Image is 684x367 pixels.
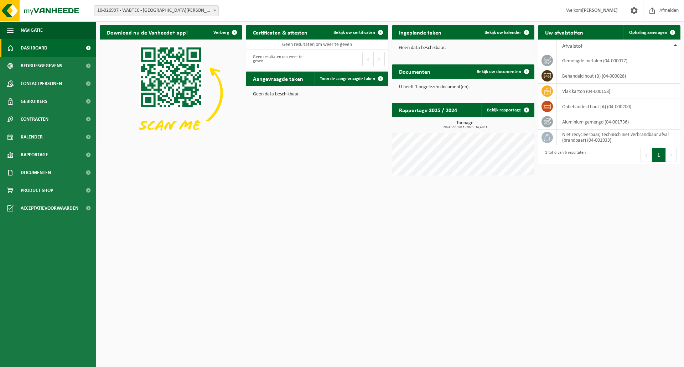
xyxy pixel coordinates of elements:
[484,30,521,35] span: Bekijk uw kalender
[399,46,527,51] p: Geen data beschikbaar.
[21,128,43,146] span: Kalender
[21,75,62,93] span: Contactpersonen
[557,99,680,114] td: onbehandeld hout (A) (04-000200)
[314,72,388,86] a: Toon de aangevraagde taken
[100,25,195,39] h2: Download nu de Vanheede+ app!
[538,25,590,39] h2: Uw afvalstoffen
[392,64,437,78] h2: Documenten
[374,52,385,66] button: Next
[320,77,375,81] span: Toon de aangevraagde taken
[623,25,680,40] a: Ophaling aanvragen
[328,25,388,40] a: Bekijk uw certificaten
[21,199,78,217] span: Acceptatievoorwaarden
[399,85,527,90] p: U heeft 1 ongelezen document(en).
[21,146,48,164] span: Rapportage
[246,25,315,39] h2: Certificaten & attesten
[208,25,242,40] button: Verberg
[246,72,310,85] h2: Aangevraagde taken
[562,43,582,49] span: Afvalstof
[253,92,381,97] p: Geen data beschikbaar.
[21,39,47,57] span: Dashboard
[557,53,680,68] td: gemengde metalen (04-000017)
[471,64,534,79] a: Bekijk uw documenten
[94,6,218,16] span: 10-926997 - WABTEC - HAUTS DE FRANCE - NEUVILLE EN FERRAIN
[21,21,43,39] span: Navigatie
[21,164,51,182] span: Documenten
[557,114,680,130] td: aluminium gemengd (04-001736)
[21,182,53,199] span: Product Shop
[21,110,48,128] span: Contracten
[21,57,62,75] span: Bedrijfsgegevens
[395,126,534,129] span: 2024: 27,390 t - 2025: 34,420 t
[641,148,652,162] button: Previous
[392,103,464,117] h2: Rapportage 2025 / 2024
[21,93,47,110] span: Gebruikers
[333,30,375,35] span: Bekijk uw certificaten
[479,25,534,40] a: Bekijk uw kalender
[652,148,666,162] button: 1
[362,52,374,66] button: Previous
[395,121,534,129] h3: Tonnage
[582,8,618,13] strong: [PERSON_NAME]
[392,25,449,39] h2: Ingeplande taken
[94,5,219,16] span: 10-926997 - WABTEC - HAUTS DE FRANCE - NEUVILLE EN FERRAIN
[481,103,534,117] a: Bekijk rapportage
[213,30,229,35] span: Verberg
[246,40,388,49] td: Geen resultaten om weer te geven
[477,69,521,74] span: Bekijk uw documenten
[557,68,680,84] td: behandeld hout (B) (04-000028)
[557,130,680,145] td: niet recycleerbaar, technisch niet verbrandbaar afval (brandbaar) (04-001933)
[557,84,680,99] td: vlak karton (04-000158)
[541,147,586,163] div: 1 tot 6 van 6 resultaten
[100,40,242,146] img: Download de VHEPlus App
[249,51,313,67] div: Geen resultaten om weer te geven
[629,30,667,35] span: Ophaling aanvragen
[666,148,677,162] button: Next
